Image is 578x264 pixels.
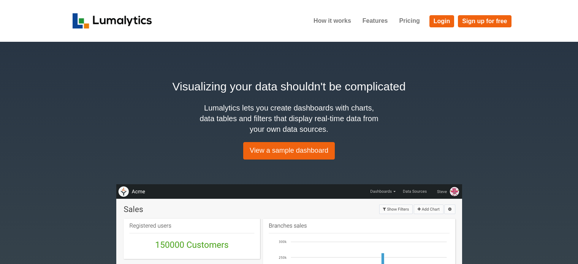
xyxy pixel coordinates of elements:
a: Features [357,11,394,30]
a: Sign up for free [458,15,511,27]
img: logo_v2-f34f87db3d4d9f5311d6c47995059ad6168825a3e1eb260e01c8041e89355404.png [73,13,152,28]
a: Login [429,15,454,27]
h4: Lumalytics lets you create dashboards with charts, data tables and filters that display real-time... [198,103,380,134]
a: How it works [308,11,357,30]
h2: Visualizing your data shouldn't be complicated [73,78,506,95]
a: View a sample dashboard [243,142,335,160]
a: Pricing [393,11,425,30]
